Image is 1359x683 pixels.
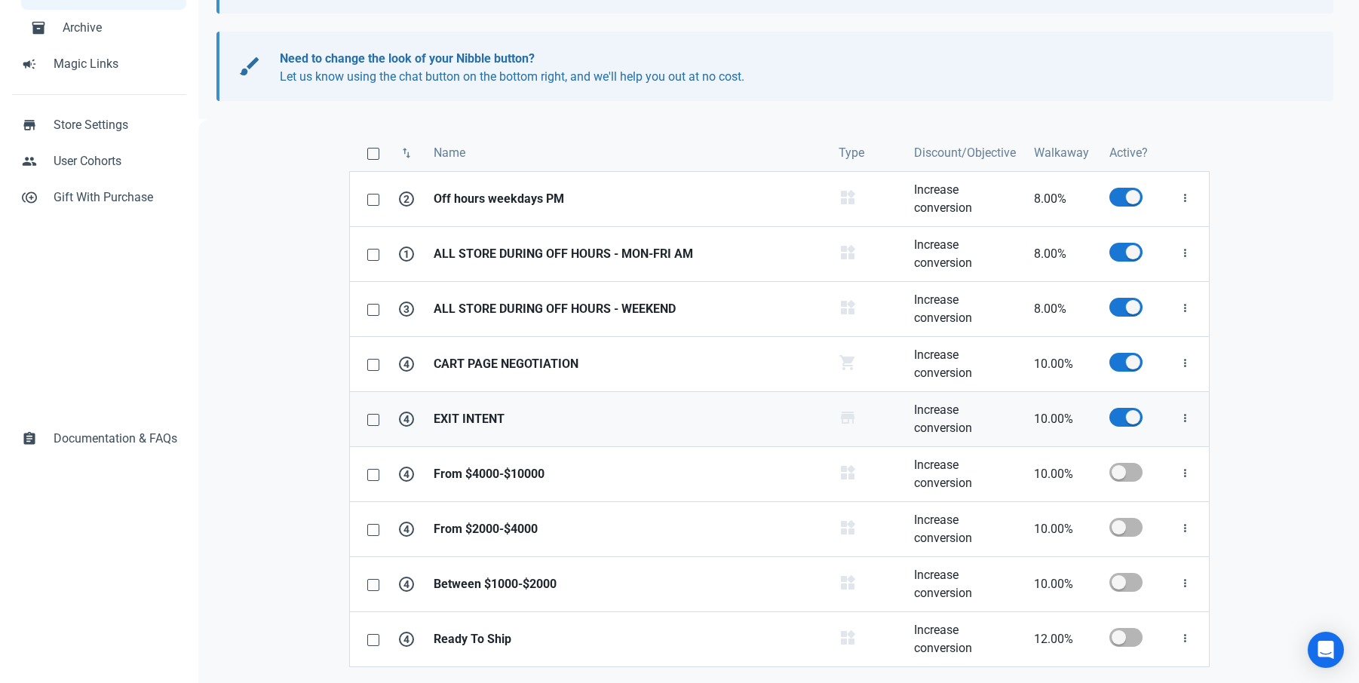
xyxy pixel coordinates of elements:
span: Name [434,144,465,162]
span: widgets [839,519,857,537]
a: Increase conversion [905,502,1025,556]
span: widgets [839,464,857,482]
span: store [839,409,857,427]
span: control_point_duplicate [22,188,37,204]
span: 4 [399,412,414,427]
span: campaign [22,55,37,70]
span: 3 [399,302,414,317]
a: CART PAGE NEGOTIATION [425,337,830,391]
strong: Between $1000-$2000 [434,575,821,593]
a: From $4000-$10000 [425,447,830,501]
span: store [22,116,37,131]
span: Magic Links [54,55,177,73]
a: 8.00% [1025,282,1100,336]
span: Gift With Purchase [54,188,177,207]
span: Store Settings [54,116,177,134]
span: 2 [399,191,414,207]
span: people [22,152,37,167]
a: Increase conversion [905,612,1025,666]
span: widgets [839,299,857,317]
div: Open Intercom Messenger [1308,632,1344,668]
a: ALL STORE DURING OFF HOURS - WEEKEND [425,282,830,336]
strong: CART PAGE NEGOTIATION [434,355,821,373]
a: 8.00% [1025,172,1100,226]
a: 10.00% [1025,337,1100,391]
span: shopping_cart [839,354,857,372]
strong: EXIT INTENT [434,410,821,428]
a: inventory_2Archive [21,10,186,46]
span: Discount/Objective [914,144,1016,162]
span: 4 [399,577,414,592]
span: widgets [839,629,857,647]
a: Increase conversion [905,392,1025,446]
a: Off hours weekdays PM [425,172,830,226]
a: EXIT INTENT [425,392,830,446]
strong: From $2000-$4000 [434,520,821,538]
a: 10.00% [1025,447,1100,501]
a: 12.00% [1025,612,1100,666]
span: 1 [399,247,414,262]
a: Increase conversion [905,557,1025,611]
span: inventory_2 [31,19,46,34]
span: 4 [399,357,414,372]
a: Ready To Ship [425,612,830,666]
a: Increase conversion [905,172,1025,226]
a: control_point_duplicateGift With Purchase [12,179,186,216]
span: swap_vert [400,146,413,160]
a: Increase conversion [905,227,1025,281]
a: 10.00% [1025,392,1100,446]
span: Documentation & FAQs [54,430,177,448]
strong: ALL STORE DURING OFF HOURS - MON-FRI AM [434,245,821,263]
span: Archive [63,19,177,37]
a: campaignMagic Links [12,46,186,82]
a: Increase conversion [905,447,1025,501]
span: brush [238,54,262,78]
b: Need to change the look of your Nibble button? [280,51,535,66]
p: Let us know using the chat button on the bottom right, and we'll help you out at no cost. [280,50,1298,86]
span: User Cohorts [54,152,177,170]
a: From $2000-$4000 [425,502,830,556]
span: Walkaway [1034,144,1089,162]
strong: Off hours weekdays PM [434,190,821,208]
span: 4 [399,467,414,482]
span: widgets [839,574,857,592]
a: Between $1000-$2000 [425,557,830,611]
span: assignment [22,430,37,445]
a: ALL STORE DURING OFF HOURS - MON-FRI AM [425,227,830,281]
a: assignmentDocumentation & FAQs [12,421,186,457]
span: widgets [839,243,857,262]
span: 4 [399,522,414,537]
a: 10.00% [1025,557,1100,611]
a: Increase conversion [905,337,1025,391]
a: Increase conversion [905,282,1025,336]
a: storeStore Settings [12,107,186,143]
span: Type [839,144,864,162]
a: 10.00% [1025,502,1100,556]
span: Active? [1109,144,1148,162]
a: 8.00% [1025,227,1100,281]
strong: Ready To Ship [434,630,821,648]
span: widgets [839,188,857,207]
a: peopleUser Cohorts [12,143,186,179]
strong: ALL STORE DURING OFF HOURS - WEEKEND [434,300,821,318]
strong: From $4000-$10000 [434,465,821,483]
span: 4 [399,632,414,647]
